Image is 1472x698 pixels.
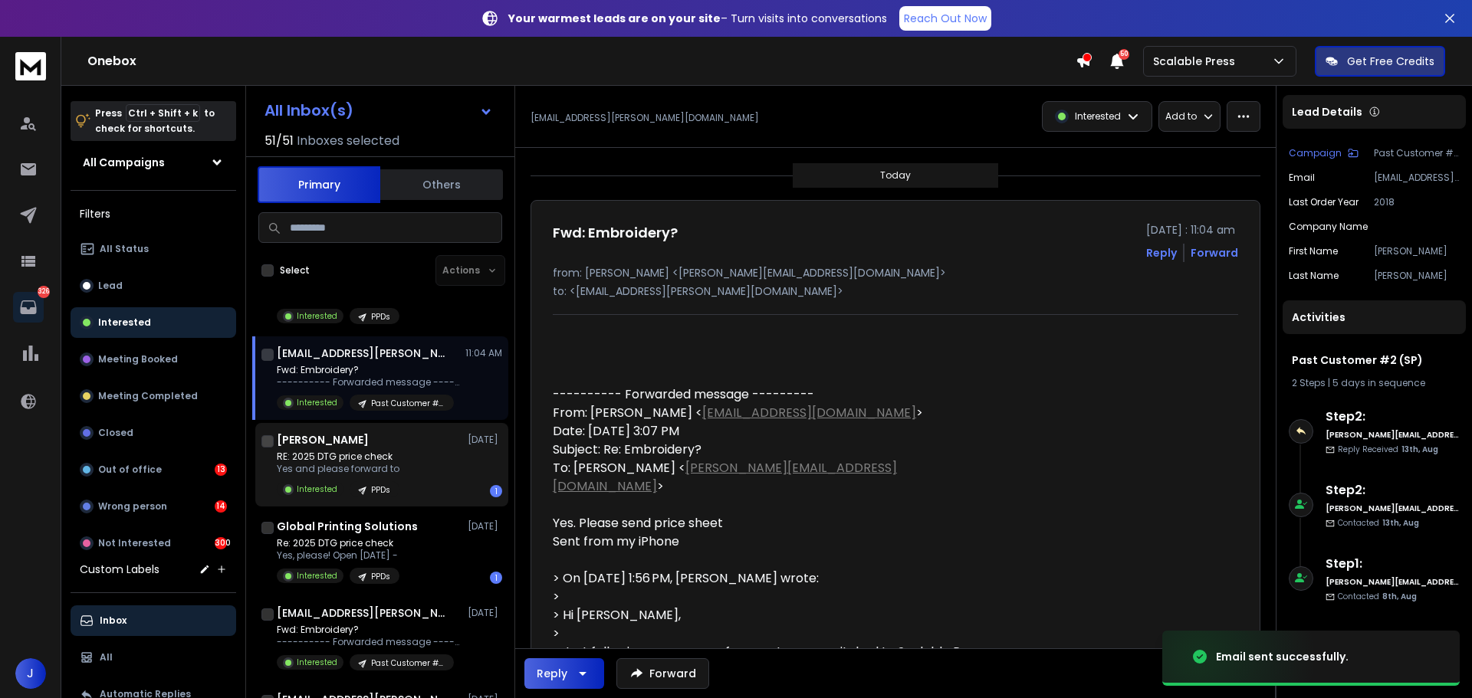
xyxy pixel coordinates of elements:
[553,514,1001,533] div: Yes. Please send price sheet
[277,364,461,376] p: Fwd: Embroidery?
[880,169,911,182] p: Today
[100,243,149,255] p: All Status
[508,11,887,26] p: – Turn visits into conversations
[277,432,369,447] h1: [PERSON_NAME]
[1374,147,1460,159] p: Past Customer #2 (SP)
[71,528,236,559] button: Not Interested300
[1326,503,1460,514] h6: [PERSON_NAME][EMAIL_ADDRESS][DOMAIN_NAME]
[1191,245,1238,261] div: Forward
[508,11,721,26] strong: Your warmest leads are on your site
[100,651,113,664] p: All
[371,571,390,582] p: PPDs
[1146,222,1238,238] p: [DATE] : 11:04 am
[297,657,337,668] p: Interested
[71,270,236,301] button: Lead
[252,95,505,126] button: All Inbox(s)
[1292,377,1457,389] div: |
[277,376,461,388] p: ---------- Forwarded message --------- From: [PERSON_NAME]
[553,459,1001,496] div: To: [PERSON_NAME] < >
[1216,649,1349,664] div: Email sent successfully.
[277,537,399,549] p: Re: 2025 DTG price check
[95,106,215,136] p: Press to check for shortcuts.
[702,404,916,421] a: [EMAIL_ADDRESS][DOMAIN_NAME]
[1347,54,1434,69] p: Get Free Credits
[1326,429,1460,441] h6: [PERSON_NAME][EMAIL_ADDRESS][DOMAIN_NAME]
[1374,245,1460,257] p: [PERSON_NAME]
[71,344,236,375] button: Meeting Booked
[465,347,502,359] p: 11:04 AM
[553,606,1001,624] div: > ﻿Hi [PERSON_NAME],
[468,520,502,533] p: [DATE]
[1165,110,1197,123] p: Add to
[468,607,502,619] p: [DATE]
[616,658,709,689] button: Forward
[71,234,236,264] button: All Status
[87,52,1076,70] h1: Onebox
[1289,270,1339,282] p: Last Name
[531,112,759,124] p: [EMAIL_ADDRESS][PERSON_NAME][DOMAIN_NAME]
[468,434,502,446] p: [DATE]
[71,418,236,448] button: Closed
[71,605,236,636] button: Inbox
[1289,245,1338,257] p: First Name
[215,500,227,513] div: 14
[1315,46,1445,77] button: Get Free Credits
[71,491,236,522] button: Wrong person14
[1326,408,1460,426] h6: Step 2 :
[277,451,399,463] p: RE: 2025 DTG price check
[553,643,1001,680] div: > Just following up — many of our customers switched to Scalable Press for faster shipping, no mi...
[1326,555,1460,573] h6: Step 1 :
[1338,444,1438,455] p: Reply Received
[1332,376,1425,389] span: 5 days in sequence
[1292,376,1326,389] span: 2 Steps
[80,562,159,577] h3: Custom Labels
[490,572,502,584] div: 1
[537,666,567,681] div: Reply
[98,464,162,476] p: Out of office
[1146,245,1177,261] button: Reply
[553,404,1001,422] div: From: [PERSON_NAME] < >
[1401,444,1438,455] span: 13th, Aug
[524,658,604,689] button: Reply
[371,657,445,669] p: Past Customer #2 (SP)
[297,132,399,150] h3: Inboxes selected
[1289,196,1359,208] p: last order year
[277,346,445,361] h1: [EMAIL_ADDRESS][PERSON_NAME][DOMAIN_NAME]
[71,203,236,224] h3: Filters
[98,353,178,365] p: Meeting Booked
[1289,172,1315,184] p: Email
[83,155,165,170] h1: All Campaigns
[277,636,461,648] p: ---------- Forwarded message --------- From: [GEOGRAPHIC_DATA]
[1338,517,1419,529] p: Contacted
[71,454,236,485] button: Out of office13
[98,427,133,439] p: Closed
[1326,576,1460,588] h6: [PERSON_NAME][EMAIL_ADDRESS][DOMAIN_NAME]
[490,485,502,497] div: 1
[1374,172,1460,184] p: [EMAIL_ADDRESS][DOMAIN_NAME]
[15,658,46,689] button: J
[553,265,1238,280] p: from: [PERSON_NAME] <[PERSON_NAME][EMAIL_ADDRESS][DOMAIN_NAME]>
[277,605,445,621] h1: [EMAIL_ADDRESS][PERSON_NAME][DOMAIN_NAME]
[1119,49,1129,60] span: 50
[1289,221,1368,233] p: Company Name
[38,286,50,298] p: 326
[1289,147,1342,159] p: Campaign
[1153,54,1241,69] p: Scalable Press
[277,463,399,475] p: Yes and please forward to
[371,311,390,323] p: PPDs
[71,381,236,411] button: Meeting Completed
[264,103,353,118] h1: All Inbox(s)
[100,614,127,627] p: Inbox
[280,264,310,277] label: Select
[1374,196,1460,208] p: 2018
[553,385,1001,404] div: ---------- Forwarded message ---------
[264,132,294,150] span: 51 / 51
[1338,591,1417,602] p: Contacted
[297,570,337,582] p: Interested
[553,422,1001,441] div: Date: [DATE] 3:07 PM
[1382,517,1419,529] span: 13th, Aug
[297,397,337,408] p: Interested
